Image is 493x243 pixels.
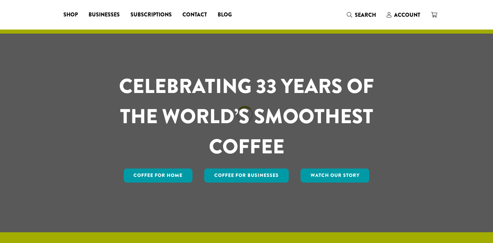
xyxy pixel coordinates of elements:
[355,11,376,19] span: Search
[218,11,232,19] span: Blog
[58,9,83,20] a: Shop
[63,11,78,19] span: Shop
[177,9,212,20] a: Contact
[130,11,172,19] span: Subscriptions
[99,71,394,162] h1: CELEBRATING 33 YEARS OF THE WORLD’S SMOOTHEST COFFEE
[341,9,381,20] a: Search
[204,168,289,183] a: Coffee For Businesses
[212,9,237,20] a: Blog
[89,11,120,19] span: Businesses
[394,11,420,19] span: Account
[125,9,177,20] a: Subscriptions
[124,168,193,183] a: Coffee for Home
[381,9,426,20] a: Account
[300,168,370,183] a: Watch Our Story
[182,11,207,19] span: Contact
[83,9,125,20] a: Businesses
